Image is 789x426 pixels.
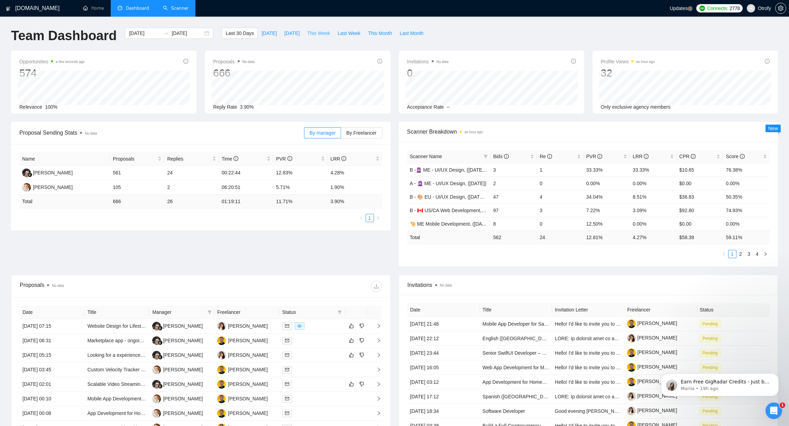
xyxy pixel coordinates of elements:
[776,6,786,11] span: setting
[407,104,444,110] span: Acceptance Rate
[228,409,268,417] div: [PERSON_NAME]
[723,163,770,176] td: 76.38%
[490,190,537,203] td: 47
[222,156,238,162] span: Time
[163,409,203,417] div: [PERSON_NAME]
[630,176,677,190] td: 0.00%
[206,307,213,317] span: filter
[410,167,524,173] a: B -🧕🏼 ME - UI/UX Design, ([DATE]) new text, no flags
[152,410,203,416] a: MG[PERSON_NAME]
[358,336,366,345] button: dislike
[163,30,169,36] span: to
[158,355,163,360] img: gigradar-bm.png
[700,335,723,341] a: Pending
[349,352,354,358] span: like
[780,402,785,408] span: 1
[410,154,442,159] span: Scanner Name
[110,180,164,195] td: 105
[285,324,289,328] span: mail
[723,203,770,217] td: 74.93%
[126,5,149,11] span: Dashboard
[219,195,273,208] td: 01:19:11
[410,221,491,227] a: 🐪 ME Mobile Development, ([DATE])
[334,28,364,39] button: Last Week
[22,170,73,175] a: DF[PERSON_NAME]
[584,190,630,203] td: 34.04%
[584,203,630,217] td: 7.22%
[723,230,770,244] td: 59.11 %
[775,3,786,14] button: setting
[217,366,268,372] a: SO[PERSON_NAME]
[483,350,565,356] a: Senior SwiftUI Developer – Long Term
[88,396,191,401] a: Mobile App Development from Angular Web App
[768,126,778,131] span: New
[723,176,770,190] td: 0.00%
[262,29,277,37] span: [DATE]
[152,381,203,387] a: DF[PERSON_NAME]
[627,379,677,384] a: [PERSON_NAME]
[276,156,292,162] span: PVR
[19,104,42,110] span: Relevance
[152,409,161,418] img: MG
[152,352,203,357] a: DF[PERSON_NAME]
[19,152,110,166] th: Name
[547,154,552,159] span: info-circle
[307,29,330,37] span: This Week
[349,323,354,329] span: like
[627,392,636,401] img: c1IfbBcwZMfkJNzVJ8hgh9hK6GkFOmepFh5xdrKi39YArKEALk4IktOexUBSTablaK
[490,203,537,217] td: 97
[27,172,32,177] img: gigradar-bm.png
[118,6,122,10] span: dashboard
[30,27,119,33] p: Message from Mariia, sent 19h ago
[537,203,584,217] td: 3
[22,169,31,177] img: DF
[287,156,292,161] span: info-circle
[284,29,300,37] span: [DATE]
[484,154,488,158] span: filter
[240,104,254,110] span: 3.90%
[163,366,203,373] div: [PERSON_NAME]
[364,28,396,39] button: This Month
[540,154,552,159] span: Re
[258,28,281,39] button: [DATE]
[627,350,677,355] a: [PERSON_NAME]
[465,130,483,134] time: an hour ago
[627,334,636,343] img: c1IfbBcwZMfkJNzVJ8hgh9hCBNYqlAZKS9vvfOLifG18usS2dkAEwMZE80hho6tw_8
[636,60,654,64] time: an hour ago
[728,250,736,258] a: 1
[228,366,268,373] div: [PERSON_NAME]
[213,104,237,110] span: Reply Rate
[371,283,382,289] span: download
[219,166,273,180] td: 00:22:44
[219,180,273,195] td: 06:20:51
[490,163,537,176] td: 3
[152,336,161,345] img: DF
[208,310,212,314] span: filter
[537,190,584,203] td: 4
[720,250,728,258] li: Previous Page
[753,250,761,258] li: 4
[761,250,770,258] button: right
[374,214,382,222] li: Next Page
[110,166,164,180] td: 561
[152,395,161,403] img: MG
[152,365,161,374] img: MG
[158,340,163,345] img: gigradar-bm.png
[19,128,304,137] span: Proposal Sending Stats
[328,195,382,208] td: 3.90 %
[584,230,630,244] td: 12.81 %
[630,203,677,217] td: 3.09%
[328,166,382,180] td: 4.28%
[700,320,721,328] span: Pending
[183,59,188,64] span: info-circle
[359,352,364,358] span: dislike
[627,364,677,370] a: [PERSON_NAME]
[765,59,770,64] span: info-circle
[338,29,360,37] span: Last Week
[627,335,677,341] a: [PERSON_NAME]
[584,176,630,190] td: 0.00%
[722,252,726,256] span: left
[700,335,721,342] span: Pending
[371,281,382,292] button: download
